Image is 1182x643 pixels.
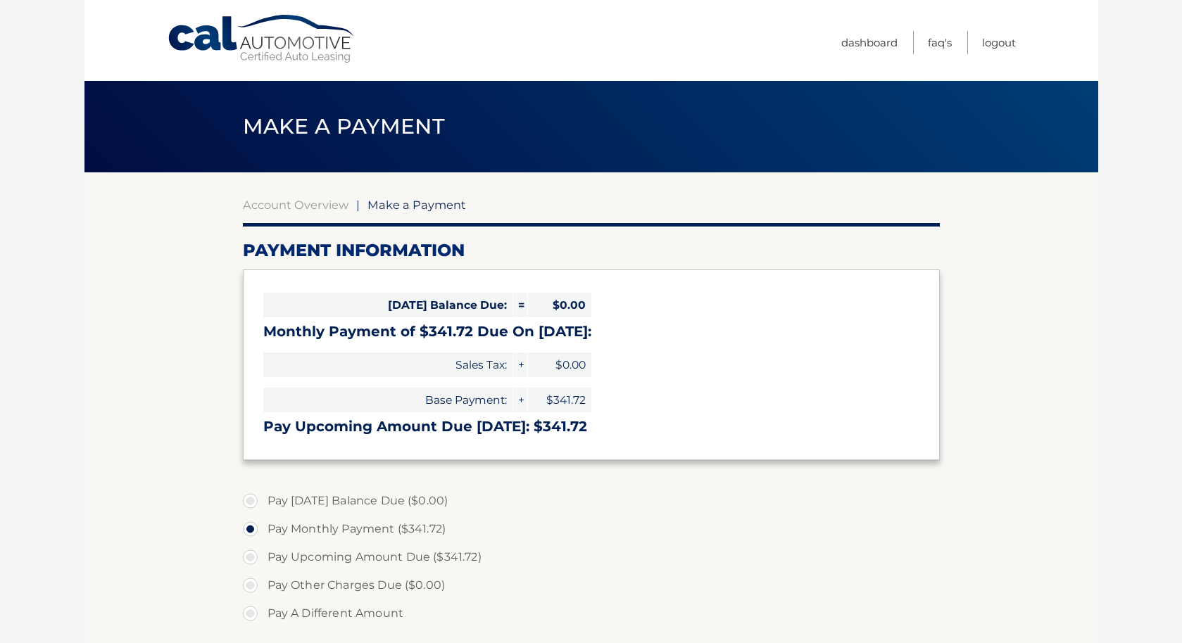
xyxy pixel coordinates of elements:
[263,352,513,377] span: Sales Tax:
[263,388,513,412] span: Base Payment:
[167,14,357,64] a: Cal Automotive
[243,599,940,628] label: Pay A Different Amount
[528,352,591,377] span: $0.00
[263,323,919,340] h3: Monthly Payment of $341.72 Due On [DATE]:
[243,113,445,139] span: Make a Payment
[243,240,940,261] h2: Payment Information
[982,31,1016,54] a: Logout
[243,487,940,515] label: Pay [DATE] Balance Due ($0.00)
[263,418,919,435] h3: Pay Upcoming Amount Due [DATE]: $341.72
[513,388,527,412] span: +
[367,198,466,212] span: Make a Payment
[243,198,348,212] a: Account Overview
[528,388,591,412] span: $341.72
[263,293,513,317] span: [DATE] Balance Due:
[356,198,360,212] span: |
[513,293,527,317] span: =
[528,293,591,317] span: $0.00
[243,515,940,543] label: Pay Monthly Payment ($341.72)
[513,352,527,377] span: +
[928,31,952,54] a: FAQ's
[841,31,898,54] a: Dashboard
[243,543,940,571] label: Pay Upcoming Amount Due ($341.72)
[243,571,940,599] label: Pay Other Charges Due ($0.00)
